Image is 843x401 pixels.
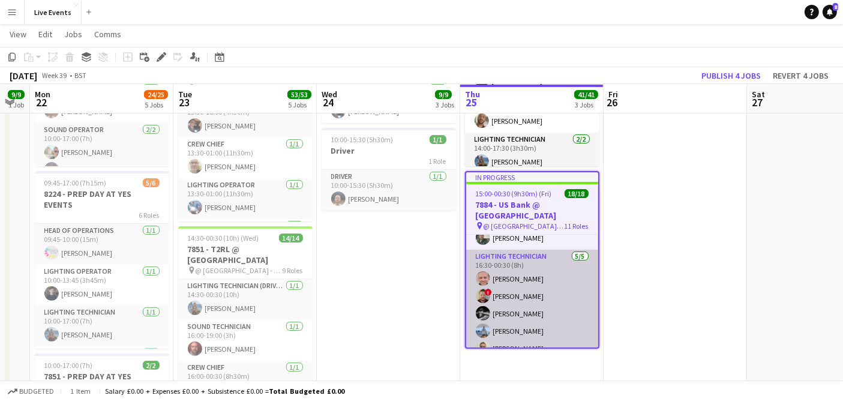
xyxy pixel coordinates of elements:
app-card-role: Sound Operator2/210:00-17:00 (7h)[PERSON_NAME][PERSON_NAME] [35,123,169,181]
span: Week 39 [40,71,70,80]
span: 09:45-17:00 (7h15m) [44,178,107,187]
button: Revert 4 jobs [768,68,833,83]
span: 14:30-00:30 (10h) (Wed) [188,234,259,243]
span: 41/41 [574,90,598,99]
span: 8 [833,3,838,11]
span: Fri [608,89,618,100]
span: 24 [320,95,337,109]
span: 9/9 [435,90,452,99]
span: 23 [176,95,192,109]
a: View [5,26,31,42]
div: Salary £0.00 + Expenses £0.00 + Subsistence £0.00 = [105,387,344,396]
span: Mon [35,89,50,100]
app-job-card: 09:45-17:00 (7h15m)5/68224 - PREP DAY AT YES EVENTS6 RolesHead of Operations1/109:45-10:00 (15m)[... [35,171,169,349]
button: Publish 4 jobs [697,68,766,83]
div: 3 Jobs [436,100,454,109]
span: 53/53 [287,90,311,99]
span: 15:00-00:30 (9h30m) (Fri) [476,189,552,198]
span: 10:00-17:00 (7h) [44,361,93,370]
span: Total Budgeted £0.00 [269,387,344,396]
a: Comms [89,26,126,42]
app-card-role: Lighting Technician (Driver)1/114:30-00:30 (10h)[PERSON_NAME] [178,279,313,320]
span: Edit [38,29,52,40]
span: ! [485,289,492,296]
span: Thu [465,89,480,100]
span: @ [GEOGRAPHIC_DATA] - 7884 [484,222,565,231]
div: In progress [466,172,598,182]
app-job-card: 10:00-15:30 (5h30m)1/1Driver1 RoleDriver1/110:00-15:30 (5h30m)[PERSON_NAME] [322,128,456,211]
span: 25 [463,95,480,109]
div: 1 Job [8,100,24,109]
app-card-role: Driver1/110:00-15:30 (5h30m)[PERSON_NAME] [322,170,456,211]
span: 9/9 [8,90,25,99]
app-card-role: Lighting Technician5/516:30-00:30 (8h)[PERSON_NAME]![PERSON_NAME][PERSON_NAME][PERSON_NAME][PERSO... [466,250,598,360]
span: 22 [33,95,50,109]
h3: 7851 - PREP DAY AT YES EVENTS [35,371,169,393]
span: 18/18 [565,189,589,198]
app-card-role: Sound Technician1/116:00-19:00 (3h)[PERSON_NAME] [178,320,313,361]
span: Budgeted [19,387,54,396]
a: Edit [34,26,57,42]
span: View [10,29,26,40]
app-card-role: Lighting Technician4/4 [178,219,313,312]
span: 1/1 [430,135,446,144]
app-job-card: In progress15:00-00:30 (9h30m) (Fri)18/187884 - US Bank @ [GEOGRAPHIC_DATA] @ [GEOGRAPHIC_DATA] -... [465,171,599,349]
div: 5 Jobs [288,100,311,109]
span: 27 [750,95,765,109]
span: Jobs [64,29,82,40]
app-card-role: Head of Operations1/109:45-10:00 (15m)[PERSON_NAME] [35,224,169,265]
h3: Driver [322,145,456,156]
span: Tue [178,89,192,100]
span: Wed [322,89,337,100]
app-job-card: 13:30-01:00 (11h30m) (Wed)19/198247 - Smart Group Limited @ [STREET_ADDRESS] ( Formerly Freemason... [178,44,313,222]
h3: 7884 - US Bank @ [GEOGRAPHIC_DATA] [466,199,598,221]
div: [DATE] [10,70,37,82]
span: 2/2 [143,361,160,370]
a: 8 [823,5,837,19]
span: 6 Roles [139,211,160,220]
h3: 8224 - PREP DAY AT YES EVENTS [35,188,169,210]
button: Live Events [25,1,82,24]
div: BST [74,71,86,80]
span: @ [GEOGRAPHIC_DATA] - 7851 [196,266,283,275]
button: Budgeted [6,385,56,398]
span: 11 Roles [565,222,589,231]
h3: 7851 - T2RL @ [GEOGRAPHIC_DATA] [178,244,313,265]
app-card-role: Crew Chief1/113:30-01:00 (11h30m)[PERSON_NAME] [178,137,313,178]
app-card-role: Lighting Technician1/110:00-17:00 (7h)[PERSON_NAME] [35,306,169,346]
a: Jobs [59,26,87,42]
app-card-role: Lighting Technician2/214:00-17:30 (3h30m)[PERSON_NAME] [465,133,599,191]
span: 1 Role [429,157,446,166]
app-card-role: Lighting Operator1/113:30-01:00 (11h30m)[PERSON_NAME] [178,178,313,219]
span: 1 item [66,387,95,396]
span: Comms [94,29,121,40]
span: 10:00-15:30 (5h30m) [331,135,394,144]
div: 5 Jobs [145,100,167,109]
app-card-role: Production Manager1/1 [35,346,169,387]
app-card-role: Lighting Operator1/110:00-13:45 (3h45m)[PERSON_NAME] [35,265,169,306]
span: 24/25 [144,90,168,99]
span: 9 Roles [283,266,303,275]
div: 3 Jobs [575,100,598,109]
span: 26 [607,95,618,109]
span: 5/6 [143,178,160,187]
app-card-role: TPM - AUDIO1/113:30-18:00 (4h30m)[PERSON_NAME] [178,97,313,137]
span: 14/14 [279,234,303,243]
span: Sat [752,89,765,100]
